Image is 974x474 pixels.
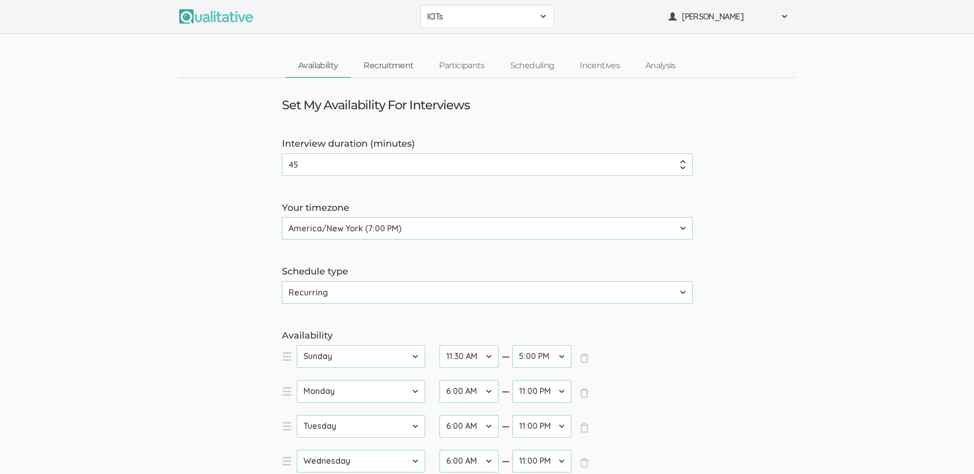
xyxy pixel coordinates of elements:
[351,55,426,77] a: Recruitment
[282,265,693,279] label: Schedule type
[427,11,534,23] span: ICITs
[682,11,774,23] span: [PERSON_NAME]
[633,55,689,77] a: Analysis
[421,5,554,28] button: ICITs
[579,423,589,433] span: ×
[579,388,589,398] span: ×
[579,458,589,468] span: ×
[923,425,974,474] iframe: Chat Widget
[282,137,693,151] label: Interview duration (minutes)
[662,5,795,28] button: [PERSON_NAME]
[179,9,253,24] img: Qualitative
[567,55,633,77] a: Incentives
[579,353,589,363] span: ×
[282,329,693,343] label: Availability
[426,55,497,77] a: Participants
[282,202,693,215] label: Your timezone
[285,55,351,77] a: Availability
[282,98,470,112] h3: Set My Availability For Interviews
[498,55,567,77] a: Scheduling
